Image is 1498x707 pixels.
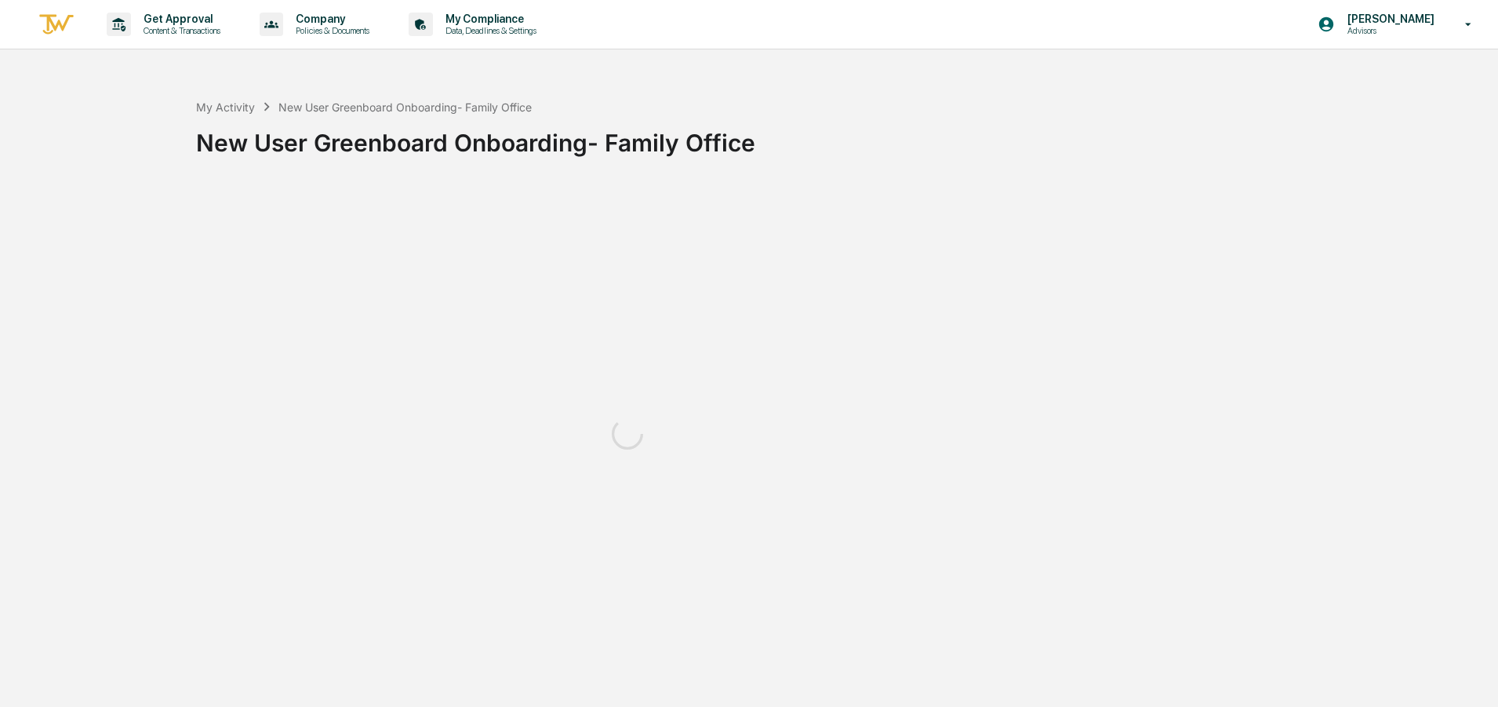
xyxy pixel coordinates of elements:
p: Data, Deadlines & Settings [433,25,544,36]
div: New User Greenboard Onboarding- Family Office [196,116,1490,157]
p: Content & Transactions [131,25,228,36]
p: [PERSON_NAME] [1335,13,1442,25]
p: Advisors [1335,25,1442,36]
p: Company [283,13,377,25]
p: Get Approval [131,13,228,25]
div: New User Greenboard Onboarding- Family Office [278,100,532,114]
p: My Compliance [433,13,544,25]
p: Policies & Documents [283,25,377,36]
img: logo [38,12,75,38]
div: My Activity [196,100,255,114]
